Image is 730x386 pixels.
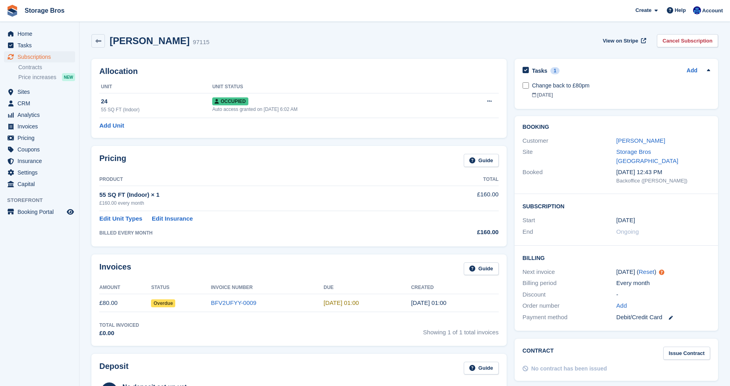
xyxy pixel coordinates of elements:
[523,202,710,210] h2: Subscription
[635,6,651,14] span: Create
[151,299,175,307] span: Overdue
[99,200,424,207] div: £160.00 every month
[423,322,499,338] span: Showing 1 of 1 total invoices
[424,228,499,237] div: £160.00
[616,228,639,235] span: Ongoing
[639,268,654,275] a: Reset
[616,148,678,164] a: Storage Bros [GEOGRAPHIC_DATA]
[99,121,124,130] a: Add Unit
[411,281,498,294] th: Created
[99,81,212,93] th: Unit
[17,144,65,155] span: Coupons
[4,86,75,97] a: menu
[99,329,139,338] div: £0.00
[687,66,697,76] a: Add
[17,40,65,51] span: Tasks
[657,34,718,47] a: Cancel Subscription
[66,207,75,217] a: Preview store
[17,121,65,132] span: Invoices
[523,124,710,130] h2: Booking
[616,279,710,288] div: Every month
[99,262,131,275] h2: Invoices
[99,229,424,237] div: BILLED EVERY MONTH
[532,91,710,99] div: [DATE]
[464,362,499,375] a: Guide
[21,4,68,17] a: Storage Bros
[616,168,710,177] div: [DATE] 12:43 PM
[211,299,257,306] a: BFV2UFYY-0009
[99,214,142,223] a: Edit Unit Types
[211,281,324,294] th: Invoice Number
[464,154,499,167] a: Guide
[411,299,446,306] time: 2025-07-28 00:00:52 UTC
[17,86,65,97] span: Sites
[101,106,212,113] div: 55 SQ FT (Indoor)
[523,136,616,145] div: Customer
[212,81,452,93] th: Unit Status
[4,132,75,144] a: menu
[523,168,616,184] div: Booked
[99,173,424,186] th: Product
[4,121,75,132] a: menu
[616,216,635,225] time: 2025-07-28 00:00:00 UTC
[99,190,424,200] div: 55 SQ FT (Indoor) × 1
[193,38,209,47] div: 97115
[464,262,499,275] a: Guide
[532,78,710,103] a: Change back to £80pm [DATE]
[531,365,607,373] div: No contract has been issued
[550,67,560,74] div: 1
[110,35,190,46] h2: [PERSON_NAME]
[18,73,75,81] a: Price increases NEW
[663,347,710,360] a: Issue Contract
[523,268,616,277] div: Next invoice
[4,167,75,178] a: menu
[523,301,616,310] div: Order number
[99,154,126,167] h2: Pricing
[523,254,710,262] h2: Billing
[523,216,616,225] div: Start
[616,290,710,299] div: -
[17,155,65,167] span: Insurance
[17,109,65,120] span: Analytics
[99,294,151,312] td: £80.00
[532,81,710,90] div: Change back to £80pm
[616,137,665,144] a: [PERSON_NAME]
[4,109,75,120] a: menu
[99,322,139,329] div: Total Invoiced
[4,155,75,167] a: menu
[18,74,56,81] span: Price increases
[616,301,627,310] a: Add
[323,299,359,306] time: 2025-07-29 00:00:00 UTC
[693,6,701,14] img: Jamie O’Mara
[424,173,499,186] th: Total
[212,97,248,105] span: Occupied
[523,313,616,322] div: Payment method
[99,281,151,294] th: Amount
[6,5,18,17] img: stora-icon-8386f47178a22dfd0bd8f6a31ec36ba5ce8667c1dd55bd0f319d3a0aa187defe.svg
[18,64,75,71] a: Contracts
[4,98,75,109] a: menu
[523,290,616,299] div: Discount
[212,106,452,113] div: Auto access granted on [DATE] 6:02 AM
[523,227,616,237] div: End
[616,313,710,322] div: Debit/Credit Card
[523,147,616,165] div: Site
[424,186,499,211] td: £160.00
[4,28,75,39] a: menu
[17,28,65,39] span: Home
[17,51,65,62] span: Subscriptions
[17,178,65,190] span: Capital
[4,144,75,155] a: menu
[658,269,665,276] div: Tooltip anchor
[600,34,648,47] a: View on Stripe
[101,97,212,106] div: 24
[17,132,65,144] span: Pricing
[4,178,75,190] a: menu
[99,67,499,76] h2: Allocation
[323,281,411,294] th: Due
[4,51,75,62] a: menu
[523,347,554,360] h2: Contract
[523,279,616,288] div: Billing period
[532,67,548,74] h2: Tasks
[17,167,65,178] span: Settings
